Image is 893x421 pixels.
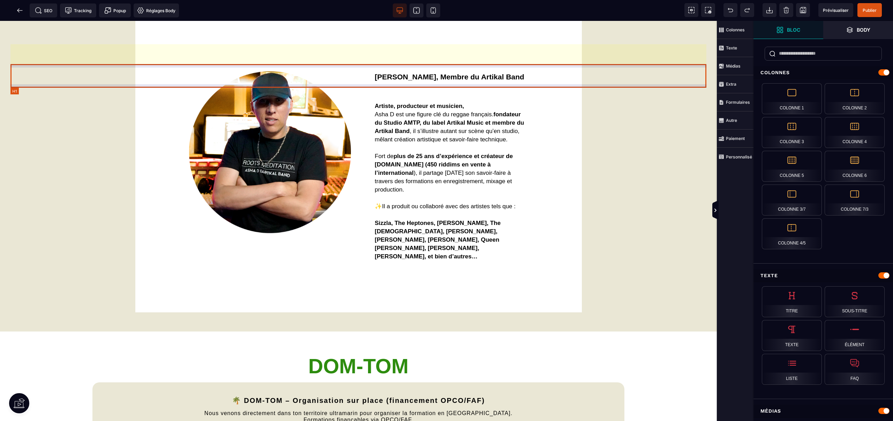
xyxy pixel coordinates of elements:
[717,148,753,166] span: Personnalisé
[717,111,753,130] span: Autre
[104,7,126,14] span: Popup
[825,286,885,317] div: Sous-titre
[726,118,737,123] strong: Autre
[375,82,464,88] b: Artiste, producteur et musicien,
[762,320,822,351] div: Texte
[753,200,760,221] span: Afficher les vues
[762,185,822,216] div: Colonne 3/7
[796,3,810,17] span: Enregistrer
[701,3,715,17] span: Capture d'écran
[103,372,614,387] h2: 🌴 DOM-TOM – Organisation sur place (financement OPCO/FAF)
[30,3,57,17] span: Métadata SEO
[779,3,793,17] span: Nettoyage
[787,27,800,32] strong: Bloc
[726,45,737,50] strong: Texte
[726,81,736,87] strong: Extra
[375,52,524,60] b: [PERSON_NAME], Membre du Artikal Band
[426,3,440,17] span: Voir mobile
[13,3,27,17] span: Retour
[753,269,893,282] div: Texte
[137,7,175,14] span: Réglages Body
[726,27,745,32] strong: Colonnes
[99,3,131,17] span: Créer une alerte modale
[375,132,515,155] b: plus de 25 ans d’expérience et créateur de [DOMAIN_NAME] (450 riddims en vente à l’international
[825,83,885,114] div: Colonne 2
[726,100,750,105] strong: Formulaires
[740,3,754,17] span: Rétablir
[825,320,885,351] div: Élément
[726,154,752,159] strong: Personnalisé
[375,90,525,114] b: fondateur du Studio AMTP, du label Artikal Music et membre du Artikal Band
[762,286,822,317] div: Titre
[375,181,526,190] div: ✨Il a produit ou collaboré avec des artistes tels que :
[393,3,407,17] span: Voir bureau
[863,8,877,13] span: Publier
[823,8,849,13] span: Prévisualiser
[375,198,526,240] div: , et bien d’autres…
[717,57,753,75] span: Médias
[762,83,822,114] div: Colonne 1
[60,3,96,17] span: Code de suivi
[717,130,753,148] span: Paiement
[189,50,351,212] img: f346ff43f0fc26559b5d3d3ae50d4ea4_asha_formateur.png
[35,7,52,14] span: SEO
[717,93,753,111] span: Formulaires
[762,117,822,148] div: Colonne 3
[762,151,822,182] div: Colonne 5
[723,3,737,17] span: Défaire
[717,21,753,39] span: Colonnes
[857,3,882,17] span: Enregistrer le contenu
[410,3,423,17] span: Voir tablette
[684,3,698,17] span: Voir les composants
[726,136,745,141] strong: Paiement
[375,199,502,239] b: Sizzla, The Heptones, [PERSON_NAME], The [DEMOGRAPHIC_DATA], [PERSON_NAME], [PERSON_NAME], [PERSO...
[134,3,179,17] span: Favicon
[375,131,526,173] div: Fort de ), il partage [DATE] son savoir-faire à travers des formations en enregistrement, mixage ...
[823,21,893,39] span: Ouvrir les calques
[753,66,893,79] div: Colonnes
[825,354,885,385] div: FAQ
[753,21,823,39] span: Ouvrir les blocs
[825,151,885,182] div: Colonne 6
[762,354,822,385] div: Liste
[857,27,870,32] strong: Body
[763,3,776,17] span: Importer
[92,330,624,361] h1: DOM-TOM
[818,3,853,17] span: Aperçu
[825,117,885,148] div: Colonne 4
[753,405,893,418] div: Médias
[65,7,91,14] span: Tracking
[825,185,885,216] div: Colonne 7/3
[762,218,822,249] div: Colonne 4/5
[717,75,753,93] span: Extra
[717,39,753,57] span: Texte
[726,63,741,69] strong: Médias
[375,89,526,123] div: Asha D est une figure clé du reggae français. , il s’illustre autant sur scène qu’en studio, mêla...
